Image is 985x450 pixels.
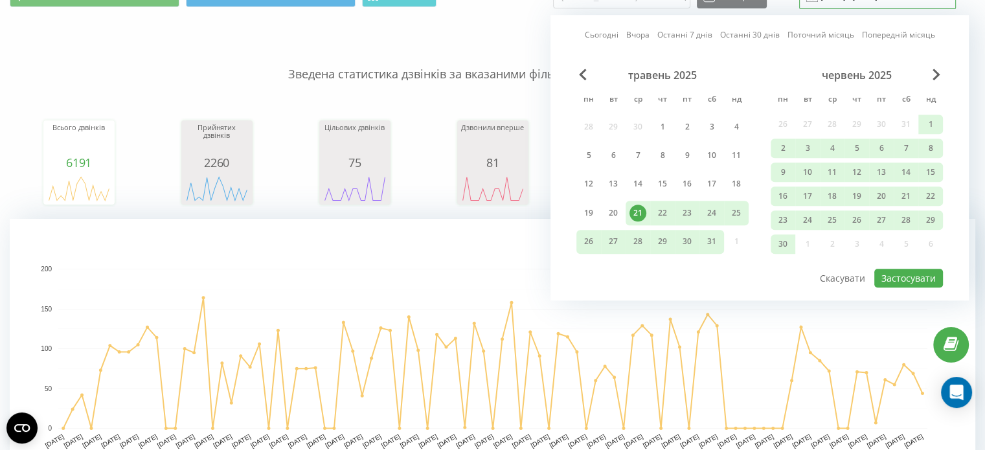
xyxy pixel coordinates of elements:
div: пн 26 трав 2025 р. [576,230,601,254]
div: 10 [703,147,720,164]
div: нд 1 черв 2025 р. [918,115,943,134]
div: 30 [775,236,791,253]
div: сб 24 трав 2025 р. [699,201,724,225]
div: 26 [580,233,597,250]
div: Всього дзвінків [47,124,111,156]
text: [DATE] [436,433,457,449]
div: 13 [605,176,622,193]
div: 2 [679,118,696,135]
a: Останні 7 днів [657,29,712,41]
abbr: четвер [653,91,672,110]
abbr: п’ятниця [677,91,697,110]
div: вт 13 трав 2025 р. [601,172,626,196]
abbr: неділя [921,91,940,110]
div: 11 [728,147,745,164]
div: 26 [848,212,865,229]
div: 29 [922,212,939,229]
abbr: субота [702,91,721,110]
div: 15 [654,176,671,193]
div: пн 2 черв 2025 р. [771,139,795,158]
div: пт 9 трав 2025 р. [675,144,699,168]
div: 11 [824,164,841,181]
div: 30 [679,233,696,250]
abbr: субота [896,91,916,110]
div: сб 21 черв 2025 р. [894,186,918,206]
div: 23 [775,212,791,229]
div: пт 23 трав 2025 р. [675,201,699,225]
button: Скасувати [813,269,872,287]
div: нд 15 черв 2025 р. [918,163,943,182]
div: 6 [605,147,622,164]
div: 18 [728,176,745,193]
div: пн 12 трав 2025 р. [576,172,601,196]
div: 9 [679,147,696,164]
div: ср 18 черв 2025 р. [820,186,844,206]
div: 2 [775,140,791,157]
div: пт 6 черв 2025 р. [869,139,894,158]
text: 150 [41,306,52,313]
div: пт 27 черв 2025 р. [869,210,894,230]
abbr: вівторок [604,91,623,110]
div: нд 22 черв 2025 р. [918,186,943,206]
div: вт 10 черв 2025 р. [795,163,820,182]
div: 16 [679,176,696,193]
a: Попередній місяць [862,29,935,41]
div: 23 [679,205,696,221]
text: [DATE] [791,433,812,449]
div: вт 24 черв 2025 р. [795,210,820,230]
div: чт 12 черв 2025 р. [844,163,869,182]
text: [DATE] [828,433,850,449]
a: Сьогодні [585,29,618,41]
div: травень 2025 [576,69,749,82]
div: чт 26 черв 2025 р. [844,210,869,230]
div: 17 [703,176,720,193]
text: [DATE] [884,433,905,449]
div: 19 [848,188,865,205]
div: 29 [654,233,671,250]
text: [DATE] [100,433,121,449]
div: чт 22 трав 2025 р. [650,201,675,225]
div: 5 [580,147,597,164]
div: 12 [848,164,865,181]
div: пт 20 черв 2025 р. [869,186,894,206]
div: 81 [460,156,525,169]
text: [DATE] [156,433,177,449]
div: 24 [799,212,816,229]
div: 7 [629,147,646,164]
text: [DATE] [567,433,588,449]
div: Цільових дзвінків [323,124,387,156]
text: [DATE] [511,433,532,449]
div: вт 20 трав 2025 р. [601,201,626,225]
div: сб 14 черв 2025 р. [894,163,918,182]
text: [DATE] [529,433,550,449]
text: [DATE] [380,433,402,449]
text: [DATE] [866,433,887,449]
div: вт 3 черв 2025 р. [795,139,820,158]
a: Останні 30 днів [720,29,780,41]
a: Поточний місяць [787,29,854,41]
text: [DATE] [137,433,159,449]
button: Open CMP widget [6,412,38,444]
div: 18 [824,188,841,205]
abbr: неділя [727,91,746,110]
text: [DATE] [735,433,756,449]
text: [DATE] [399,433,420,449]
abbr: середа [628,91,648,110]
div: Прийнятих дзвінків [185,124,249,156]
svg: A chart. [460,169,525,208]
text: [DATE] [623,433,644,449]
div: вт 17 черв 2025 р. [795,186,820,206]
div: пн 16 черв 2025 р. [771,186,795,206]
div: сб 7 черв 2025 р. [894,139,918,158]
text: [DATE] [697,433,719,449]
div: Дзвонили вперше [460,124,525,156]
div: 25 [728,205,745,221]
div: 28 [898,212,914,229]
div: A chart. [323,169,387,208]
div: 10 [799,164,816,181]
div: 20 [605,205,622,221]
text: 50 [45,385,52,392]
div: 6191 [47,156,111,169]
abbr: понеділок [579,91,598,110]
